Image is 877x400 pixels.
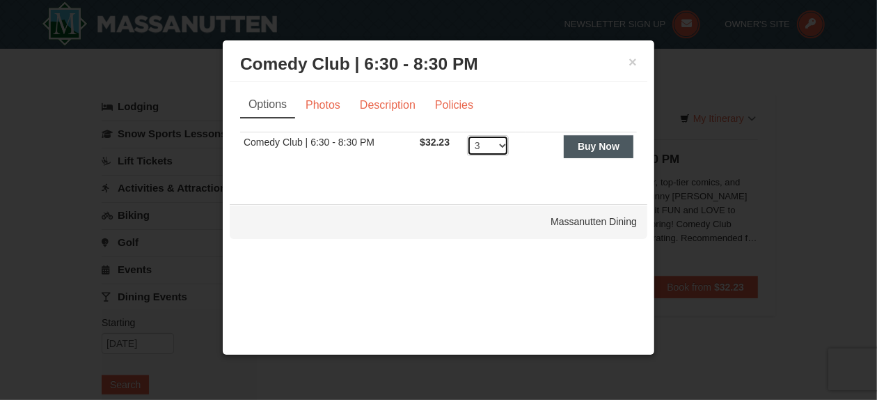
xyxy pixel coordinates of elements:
a: Policies [426,92,482,118]
span: $32.23 [420,137,450,148]
strong: Buy Now [578,141,619,152]
button: × [629,55,637,69]
div: Massanutten Dining [230,204,647,239]
h3: Comedy Club | 6:30 - 8:30 PM [240,54,637,75]
a: Options [240,92,295,118]
button: Buy Now [564,135,633,157]
a: Photos [297,92,349,118]
td: Comedy Club | 6:30 - 8:30 PM [240,132,416,167]
a: Description [351,92,425,118]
